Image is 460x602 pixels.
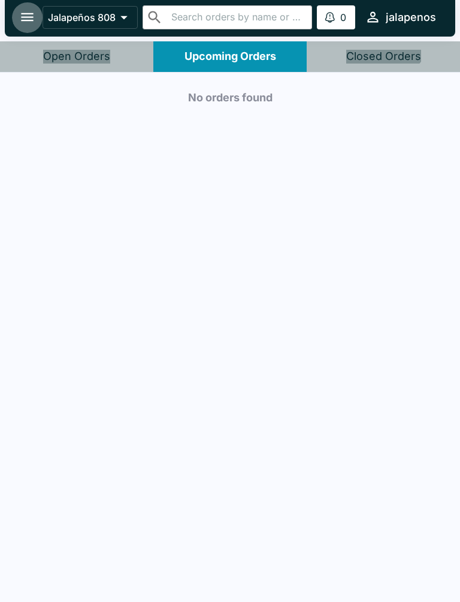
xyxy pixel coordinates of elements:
button: Jalapeños 808 [43,6,138,29]
div: jalapenos [386,10,436,25]
p: 0 [340,11,346,23]
button: open drawer [12,2,43,32]
p: Jalapeños 808 [48,11,116,23]
div: Upcoming Orders [184,50,276,64]
input: Search orders by name or phone number [168,9,307,26]
div: Open Orders [43,50,110,64]
button: jalapenos [360,4,441,30]
div: Closed Orders [346,50,421,64]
